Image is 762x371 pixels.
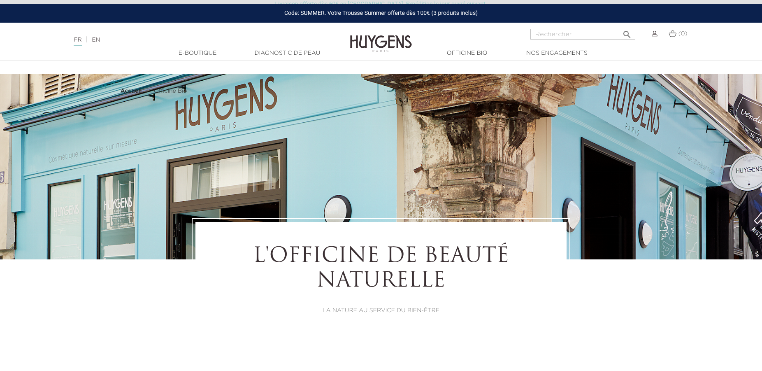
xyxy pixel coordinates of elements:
a: Officine Bio [426,49,508,58]
a: Diagnostic de peau [246,49,328,58]
a: EN [92,37,100,43]
div: | [70,35,311,45]
h1: L'OFFICINE DE BEAUTÉ NATURELLE [218,245,544,294]
input: Rechercher [530,29,635,40]
img: Huygens [350,22,412,54]
button:  [620,26,634,37]
i:  [622,27,632,37]
a: E-Boutique [156,49,239,58]
a: FR [74,37,81,46]
a: Accueil [121,88,144,94]
span: (0) [678,31,688,37]
strong: Accueil [121,88,142,94]
p: LA NATURE AU SERVICE DU BIEN-ÊTRE [218,306,544,315]
a: Nos engagements [516,49,598,58]
a: Officine Bio [154,88,187,94]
